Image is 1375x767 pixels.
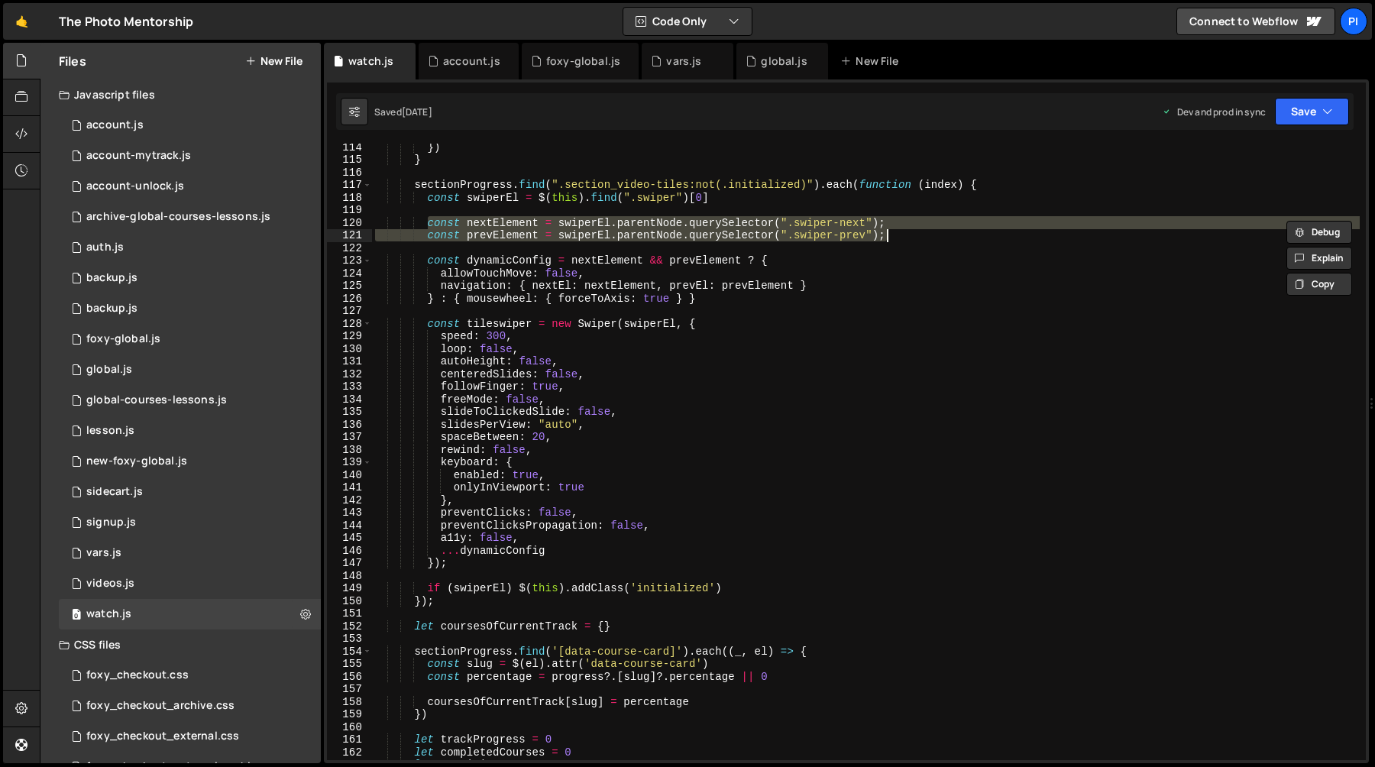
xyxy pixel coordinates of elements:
div: new-foxy-global.js [86,455,187,468]
div: 13533/44030.css [59,691,321,721]
div: 13533/41206.js [59,171,321,202]
div: 132 [327,368,372,381]
div: 13533/35472.js [59,416,321,446]
div: 141 [327,481,372,494]
div: foxy_checkout_archive.css [86,699,235,713]
div: foxy-global.js [546,53,620,69]
div: 135 [327,406,372,419]
div: [DATE] [402,105,432,118]
a: 🤙 [3,3,40,40]
div: 116 [327,167,372,180]
div: archive-global-courses-lessons.js [86,210,270,224]
div: 162 [327,746,372,759]
h2: Files [59,53,86,70]
div: lesson.js [86,424,134,438]
div: 144 [327,519,372,532]
div: foxy_checkout_external.css [86,730,239,743]
div: 124 [327,267,372,280]
div: 150 [327,595,372,608]
div: 13533/43446.js [59,477,321,507]
div: 133 [327,380,372,393]
div: 118 [327,192,372,205]
div: auth.js [86,241,124,254]
div: backup.js [86,271,137,285]
div: 136 [327,419,372,432]
div: 13533/38747.css [59,721,321,752]
div: 13533/34219.js [59,324,321,354]
div: 13533/38507.css [59,660,321,691]
div: global.js [761,53,807,69]
div: 134 [327,393,372,406]
div: 149 [327,582,372,595]
div: 158 [327,696,372,709]
div: 13533/42246.js [59,568,321,599]
div: 154 [327,646,372,659]
button: Copy [1286,273,1352,296]
div: 13533/38628.js [59,141,321,171]
button: Explain [1286,247,1352,270]
div: 127 [327,305,372,318]
div: videos.js [86,577,134,591]
a: Pi [1340,8,1367,35]
div: New File [840,53,904,69]
div: 143 [327,506,372,519]
div: 145 [327,532,372,545]
div: 13533/45031.js [59,263,321,293]
div: 13533/38527.js [59,599,321,629]
div: 125 [327,280,372,293]
div: 157 [327,683,372,696]
div: sidecart.js [86,485,143,499]
div: 152 [327,620,372,633]
div: 119 [327,204,372,217]
div: 156 [327,671,372,684]
div: 153 [327,633,372,646]
div: account.js [86,118,144,132]
button: Save [1275,98,1349,125]
div: Saved [374,105,432,118]
div: 148 [327,570,372,583]
div: Javascript files [40,79,321,110]
button: New File [245,55,302,67]
div: 115 [327,154,372,167]
div: 138 [327,444,372,457]
div: 137 [327,431,372,444]
div: 131 [327,355,372,368]
div: 13533/40053.js [59,446,321,477]
div: signup.js [86,516,136,529]
div: 13533/34220.js [59,110,321,141]
div: account-mytrack.js [86,149,191,163]
button: Debug [1286,221,1352,244]
div: 146 [327,545,372,558]
div: 13533/35292.js [59,385,321,416]
div: foxy-global.js [86,332,160,346]
div: 13533/35364.js [59,507,321,538]
div: 130 [327,343,372,356]
span: 0 [72,610,81,622]
div: 151 [327,607,372,620]
div: 13533/45030.js [59,293,321,324]
div: 13533/39483.js [59,354,321,385]
div: account-unlock.js [86,180,184,193]
div: Dev and prod in sync [1162,105,1266,118]
div: vars.js [86,546,121,560]
div: 128 [327,318,372,331]
div: watch.js [348,53,393,69]
button: Code Only [623,8,752,35]
div: 123 [327,254,372,267]
div: 121 [327,229,372,242]
div: backup.js [86,302,137,316]
div: 126 [327,293,372,306]
div: vars.js [666,53,701,69]
div: watch.js [86,607,131,621]
div: 129 [327,330,372,343]
div: 159 [327,708,372,721]
div: foxy_checkout.css [86,668,189,682]
div: 155 [327,658,372,671]
div: global-courses-lessons.js [86,393,227,407]
div: 161 [327,733,372,746]
div: CSS files [40,629,321,660]
div: 122 [327,242,372,255]
div: global.js [86,363,132,377]
div: 147 [327,557,372,570]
